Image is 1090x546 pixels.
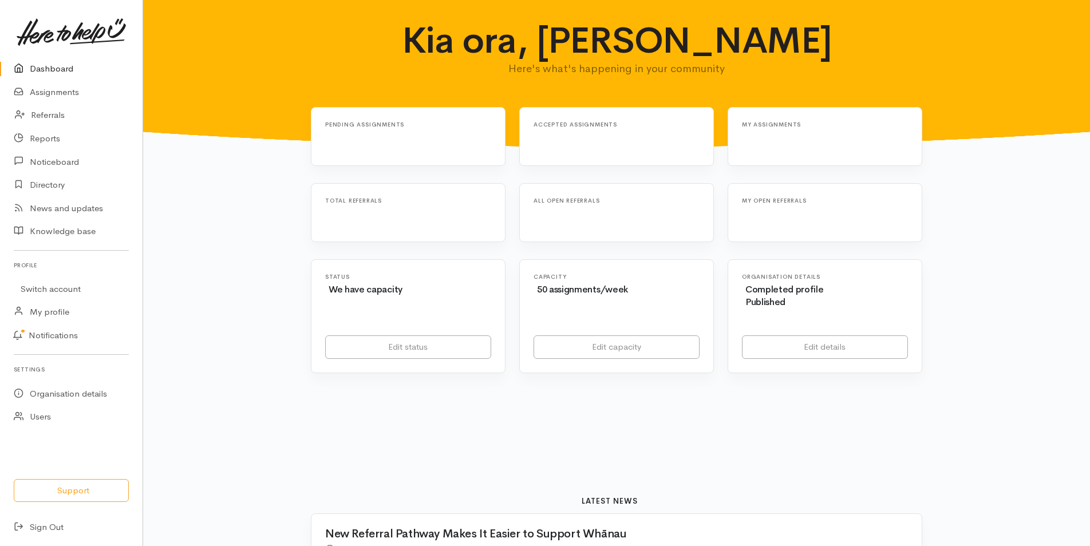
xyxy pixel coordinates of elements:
[745,296,785,308] span: Published
[534,197,686,204] h6: All open referrals
[14,258,129,273] h6: Profile
[534,335,700,359] a: Edit capacity
[329,283,402,295] span: We have capacity
[742,197,894,204] h6: My open referrals
[325,274,491,280] h6: Status
[325,121,477,128] h6: Pending assignments
[534,274,700,280] h6: Capacity
[325,528,894,540] h2: New Referral Pathway Makes It Easier to Support Whānau
[325,335,491,359] a: Edit status
[742,335,908,359] a: Edit details
[745,283,824,295] span: Completed profile
[742,121,894,128] h6: My assignments
[582,496,638,506] b: Latest news
[394,21,840,61] h1: Kia ora, [PERSON_NAME]
[394,61,840,77] p: Here's what's happening in your community
[14,362,129,377] h6: Settings
[325,197,477,204] h6: Total referrals
[14,479,129,503] button: Support
[534,121,686,128] h6: Accepted assignments
[537,283,628,295] span: 50 assignments/week
[742,274,908,280] h6: Organisation Details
